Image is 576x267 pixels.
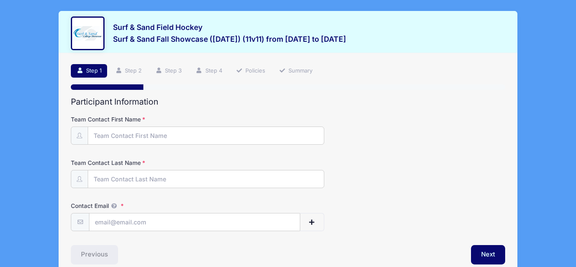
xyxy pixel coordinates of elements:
[88,127,324,145] input: Team Contact First Name
[150,64,188,78] a: Step 3
[71,64,107,78] a: Step 1
[230,64,271,78] a: Policies
[273,64,318,78] a: Summary
[88,170,324,188] input: Team Contact Last Name
[113,35,346,43] h3: Surf & Sand Fall Showcase ([DATE]) (11v11) from [DATE] to [DATE]
[71,159,215,167] label: Team Contact Last Name
[71,202,215,210] label: Contact Email
[471,245,505,264] button: Next
[190,64,228,78] a: Step 4
[113,23,346,32] h3: Surf & Sand Field Hockey
[110,64,147,78] a: Step 2
[71,97,505,107] h2: Participant Information
[71,115,215,124] label: Team Contact First Name
[89,213,300,231] input: email@email.com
